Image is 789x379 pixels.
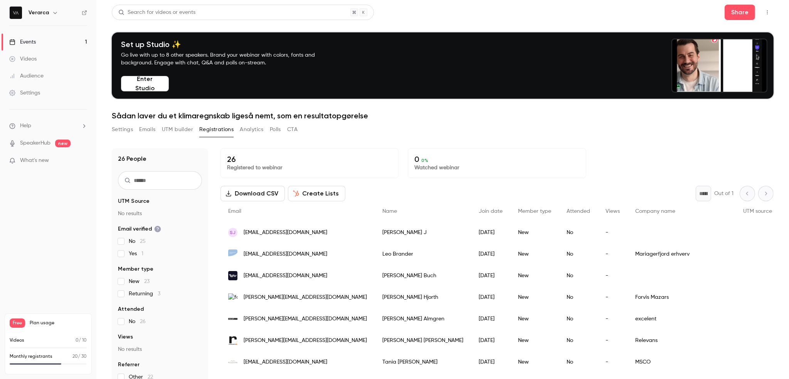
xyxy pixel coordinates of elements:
[510,330,559,351] div: New
[559,351,598,373] div: No
[270,123,281,136] button: Polls
[76,337,87,344] p: / 10
[471,351,510,373] div: [DATE]
[240,123,264,136] button: Analytics
[244,229,327,237] span: [EMAIL_ADDRESS][DOMAIN_NAME]
[244,272,327,280] span: [EMAIL_ADDRESS][DOMAIN_NAME]
[118,154,146,163] h1: 26 People
[230,229,236,236] span: SJ
[118,225,161,233] span: Email verified
[559,222,598,243] div: No
[9,122,87,130] li: help-dropdown-opener
[479,209,503,214] span: Join date
[78,157,87,164] iframe: Noticeable Trigger
[471,265,510,286] div: [DATE]
[518,209,551,214] span: Member type
[375,286,471,308] div: [PERSON_NAME] Hjorth
[118,333,133,341] span: Views
[471,330,510,351] div: [DATE]
[228,271,237,280] img: wemarket.dk
[382,209,397,214] span: Name
[471,286,510,308] div: [DATE]
[414,155,579,164] p: 0
[141,251,143,256] span: 1
[244,293,367,302] span: [PERSON_NAME][EMAIL_ADDRESS][DOMAIN_NAME]
[228,357,237,367] img: msco.dk
[627,308,735,330] div: excelent
[567,209,590,214] span: Attended
[121,40,333,49] h4: Set up Studio ✨
[244,358,327,366] span: [EMAIL_ADDRESS][DOMAIN_NAME]
[20,157,49,165] span: What's new
[510,243,559,265] div: New
[375,222,471,243] div: [PERSON_NAME] J
[112,111,774,120] h1: Sådan laver du et klimaregnskab ligeså nemt, som en resultatopgørelse
[606,209,620,214] span: Views
[158,291,160,296] span: 3
[118,197,150,205] span: UTM Source
[421,158,428,163] span: 0 %
[598,265,627,286] div: -
[228,336,237,345] img: relevans.dk
[9,38,36,46] div: Events
[121,51,333,67] p: Go live with up to 8 other speakers. Brand your webinar with colors, fonts and background. Engage...
[510,265,559,286] div: New
[118,210,202,217] p: No results
[220,186,285,201] button: Download CSV
[76,338,79,343] span: 0
[118,305,144,313] span: Attended
[199,123,234,136] button: Registrations
[414,164,579,172] p: Watched webinar
[559,286,598,308] div: No
[118,265,153,273] span: Member type
[559,243,598,265] div: No
[375,265,471,286] div: [PERSON_NAME] Buch
[29,9,49,17] h6: Verarca
[635,209,675,214] span: Company name
[227,155,392,164] p: 26
[287,123,298,136] button: CTA
[129,278,150,285] span: New
[244,337,367,345] span: [PERSON_NAME][EMAIL_ADDRESS][DOMAIN_NAME]
[288,186,345,201] button: Create Lists
[9,72,44,80] div: Audience
[228,293,237,302] img: forvismazars.com
[144,279,150,284] span: 23
[55,140,71,147] span: new
[129,318,146,325] span: No
[627,286,735,308] div: Forvis Mazars
[72,354,78,359] span: 20
[129,238,146,245] span: No
[129,250,143,258] span: Yes
[9,55,37,63] div: Videos
[9,89,40,97] div: Settings
[627,351,735,373] div: MSCO
[598,330,627,351] div: -
[510,286,559,308] div: New
[118,345,202,353] p: No results
[471,222,510,243] div: [DATE]
[559,265,598,286] div: No
[627,243,735,265] div: Mariagerfjord erhverv
[228,249,237,259] img: mfer.dk
[471,243,510,265] div: [DATE]
[598,243,627,265] div: -
[714,190,733,197] p: Out of 1
[118,361,140,369] span: Referrer
[140,319,146,324] span: 26
[375,243,471,265] div: Leo Brander
[743,209,772,214] span: UTM source
[375,308,471,330] div: [PERSON_NAME] Almgren
[10,337,24,344] p: Videos
[227,164,392,172] p: Registered to webinar
[598,351,627,373] div: -
[598,308,627,330] div: -
[139,123,155,136] button: Emails
[129,290,160,298] span: Returning
[228,209,241,214] span: Email
[140,239,146,244] span: 25
[162,123,193,136] button: UTM builder
[30,320,87,326] span: Plan usage
[112,123,133,136] button: Settings
[559,308,598,330] div: No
